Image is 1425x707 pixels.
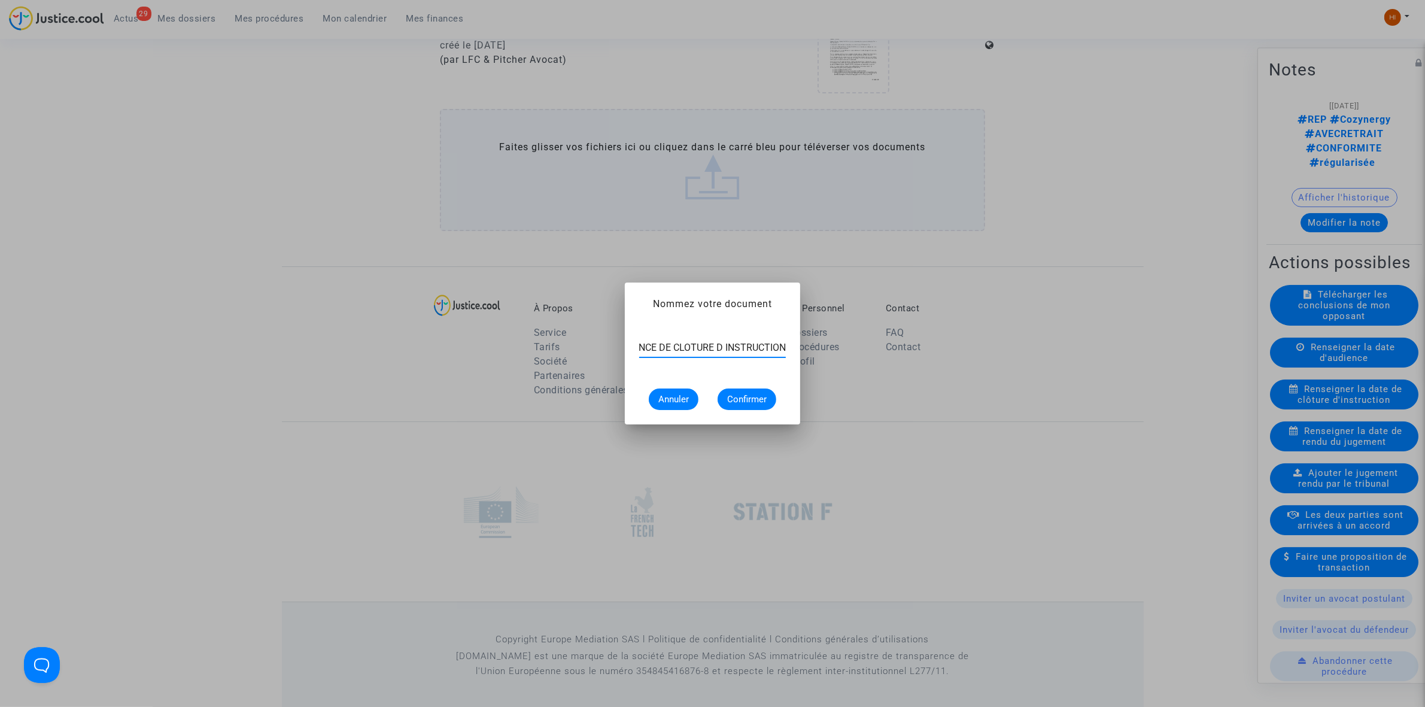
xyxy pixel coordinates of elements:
button: Annuler [649,389,698,410]
span: Annuler [658,394,689,405]
iframe: Help Scout Beacon - Open [24,647,60,683]
span: Nommez votre document [653,298,772,309]
button: Confirmer [718,389,776,410]
span: Confirmer [727,394,767,405]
